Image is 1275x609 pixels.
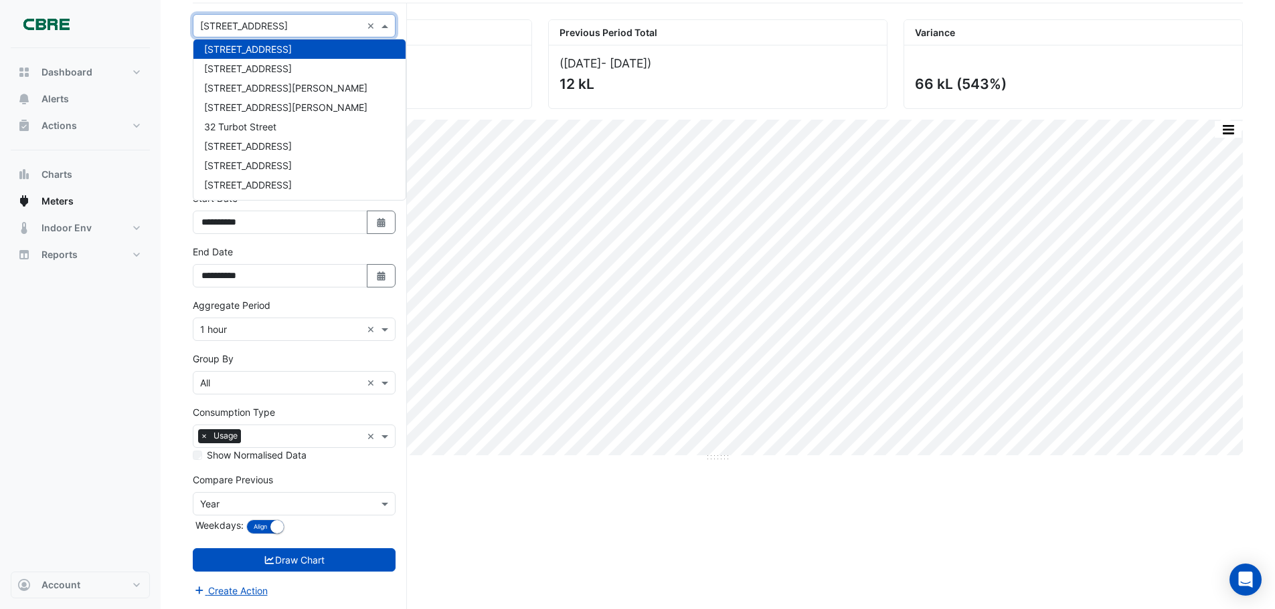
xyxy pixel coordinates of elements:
app-icon: Charts [17,168,31,181]
span: [STREET_ADDRESS] [204,140,292,152]
span: [STREET_ADDRESS][PERSON_NAME] [204,82,367,94]
span: Alerts [41,92,69,106]
app-icon: Actions [17,119,31,132]
span: Dashboard [41,66,92,79]
label: Compare Previous [193,473,273,487]
span: [STREET_ADDRESS] [204,43,292,55]
button: Meters [11,188,150,215]
label: Consumption Type [193,405,275,419]
button: Alerts [11,86,150,112]
span: Usage [210,429,241,443]
span: Clear [367,376,378,390]
button: Dashboard [11,59,150,86]
app-icon: Reports [17,248,31,261]
label: Weekdays: [193,518,244,532]
span: - [DATE] [601,56,647,70]
app-icon: Meters [17,195,31,208]
span: × [198,429,210,443]
label: Show Normalised Data [207,448,307,462]
div: 66 kL (543%) [915,76,1229,92]
button: Charts [11,161,150,188]
button: Draw Chart [193,548,396,572]
span: [STREET_ADDRESS] [204,179,292,191]
app-icon: Alerts [17,92,31,106]
button: Actions [11,112,150,139]
label: End Date [193,245,233,259]
button: Reports [11,241,150,268]
span: 32 Turbot Street [204,121,276,132]
img: Company Logo [16,11,76,37]
fa-icon: Select Date [375,217,388,228]
div: 12 kL [560,76,873,92]
span: [STREET_ADDRESS] [204,199,292,210]
span: Clear [367,429,378,443]
ng-dropdown-panel: Options list [193,39,406,201]
button: More Options [1215,121,1242,138]
app-icon: Indoor Env [17,221,31,235]
span: Actions [41,119,77,132]
div: Open Intercom Messenger [1229,564,1262,596]
span: Meters [41,195,74,208]
div: Previous Period Total [549,20,887,45]
span: Reports [41,248,78,261]
button: Indoor Env [11,215,150,241]
app-icon: Dashboard [17,66,31,79]
button: Create Action [193,583,268,598]
span: Indoor Env [41,221,92,235]
span: [STREET_ADDRESS][PERSON_NAME] [204,102,367,113]
label: Group By [193,352,234,366]
span: Account [41,578,80,592]
div: ([DATE] ) [560,56,876,70]
span: [STREET_ADDRESS] [204,160,292,171]
label: Aggregate Period [193,298,270,312]
span: Clear [367,19,378,33]
button: Account [11,572,150,598]
div: Variance [904,20,1242,45]
span: Clear [367,322,378,336]
span: Charts [41,168,72,181]
fa-icon: Select Date [375,270,388,281]
span: [STREET_ADDRESS] [204,63,292,74]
